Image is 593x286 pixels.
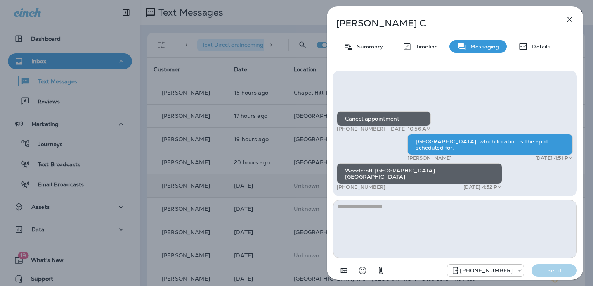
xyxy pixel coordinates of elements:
[460,267,513,274] p: [PHONE_NUMBER]
[535,155,573,161] p: [DATE] 4:51 PM
[407,155,452,161] p: [PERSON_NAME]
[337,163,502,184] div: Woodcroft [GEOGRAPHIC_DATA] [GEOGRAPHIC_DATA]
[447,266,524,275] div: +1 (984) 409-9300
[337,126,385,132] p: [PHONE_NUMBER]
[353,43,383,50] p: Summary
[412,43,438,50] p: Timeline
[336,18,548,29] p: [PERSON_NAME] C
[407,134,573,155] div: [GEOGRAPHIC_DATA], which location is the appt scheduled for.
[466,43,499,50] p: Messaging
[336,263,352,278] button: Add in a premade template
[337,184,385,190] p: [PHONE_NUMBER]
[528,43,550,50] p: Details
[355,263,370,278] button: Select an emoji
[337,111,431,126] div: Cancel appointment
[463,184,502,190] p: [DATE] 4:52 PM
[389,126,431,132] p: [DATE] 10:56 AM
